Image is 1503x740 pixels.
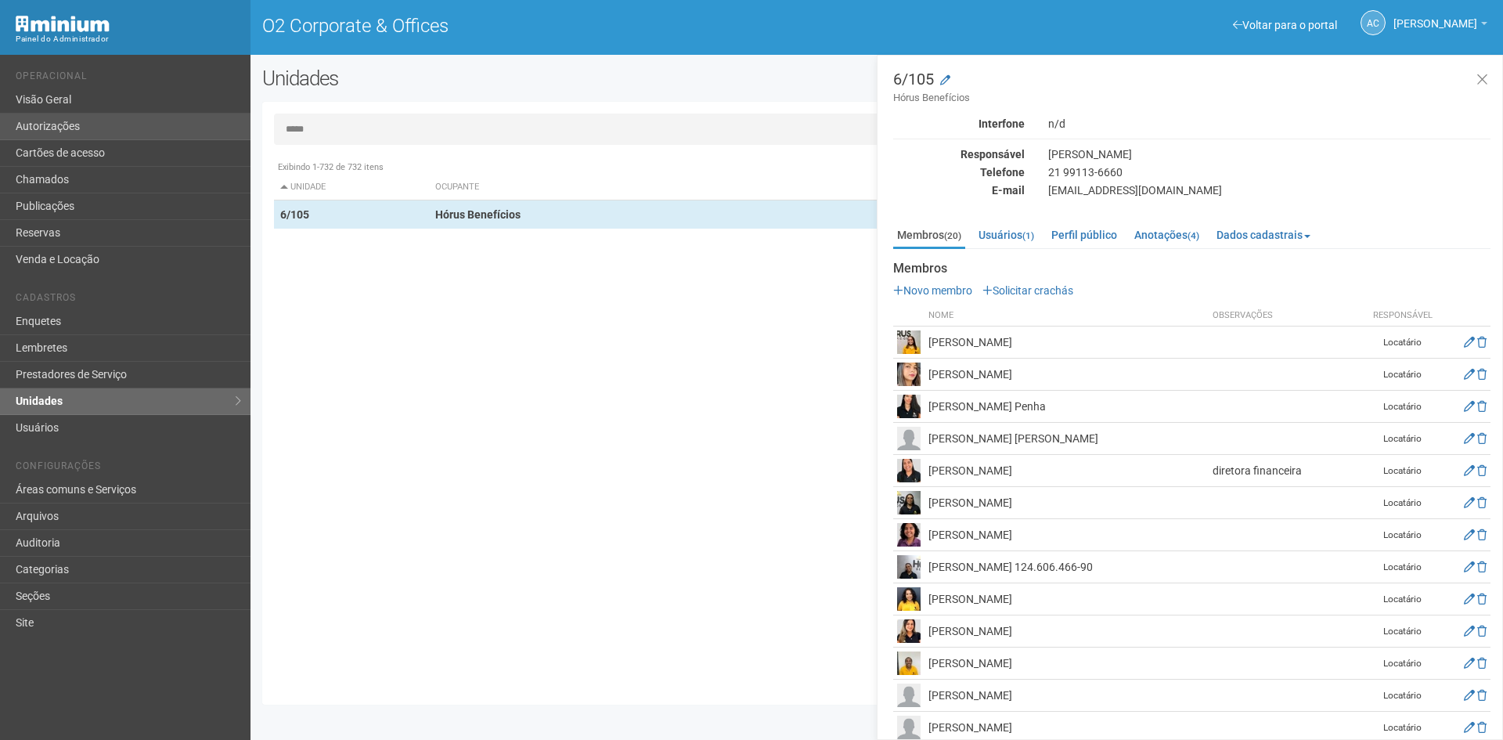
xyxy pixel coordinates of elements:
strong: Hórus Benefícios [435,208,521,221]
h3: 6/105 [893,71,1490,105]
li: Configurações [16,460,239,477]
td: Locatário [1364,551,1442,583]
a: Editar membro [1464,561,1475,573]
a: Excluir membro [1477,400,1487,413]
a: Excluir membro [1477,464,1487,477]
td: [PERSON_NAME] [925,583,1209,615]
a: Editar membro [1464,368,1475,381]
div: Telefone [881,165,1036,179]
td: [PERSON_NAME] [925,519,1209,551]
th: Ocupante: activate to sort column ascending [429,175,961,200]
img: user.png [897,555,921,579]
td: [PERSON_NAME] [925,615,1209,648]
a: Editar membro [1464,432,1475,445]
a: Editar membro [1464,496,1475,509]
td: Locatário [1364,680,1442,712]
a: Excluir membro [1477,721,1487,734]
li: Cadastros [16,292,239,309]
a: Excluir membro [1477,336,1487,348]
a: Modificar a unidade [940,73,950,88]
div: Painel do Administrador [16,32,239,46]
a: Solicitar crachás [982,284,1073,297]
div: n/d [1036,117,1502,131]
h2: Unidades [262,67,761,90]
img: user.png [897,652,921,675]
td: [PERSON_NAME] 124.606.466-90 [925,551,1209,583]
td: [PERSON_NAME] [925,648,1209,680]
div: Interfone [881,117,1036,131]
small: (1) [1022,230,1034,241]
img: user.png [897,427,921,450]
td: Locatário [1364,583,1442,615]
a: Excluir membro [1477,689,1487,702]
img: user.png [897,619,921,643]
img: user.png [897,491,921,514]
a: Excluir membro [1477,368,1487,381]
a: Excluir membro [1477,625,1487,637]
h1: O2 Corporate & Offices [262,16,865,36]
th: Nome [925,305,1209,327]
a: Dados cadastrais [1213,223,1314,247]
a: Voltar para o portal [1233,19,1337,31]
div: 21 99113-6660 [1036,165,1502,179]
img: user.png [897,363,921,386]
small: (4) [1188,230,1199,241]
td: [PERSON_NAME] [925,359,1209,391]
td: Locatário [1364,455,1442,487]
a: Novo membro [893,284,972,297]
a: Editar membro [1464,721,1475,734]
td: [PERSON_NAME] [925,455,1209,487]
div: E-mail [881,183,1036,197]
strong: Membros [893,262,1490,276]
small: (20) [944,230,961,241]
div: Responsável [881,147,1036,161]
th: Unidade: activate to sort column descending [274,175,429,200]
a: AC [1361,10,1386,35]
div: [EMAIL_ADDRESS][DOMAIN_NAME] [1036,183,1502,197]
div: [PERSON_NAME] [1036,147,1502,161]
small: Hórus Benefícios [893,91,1490,105]
a: Editar membro [1464,400,1475,413]
a: Perfil público [1047,223,1121,247]
strong: 6/105 [280,208,309,221]
img: user.png [897,684,921,707]
img: user.png [897,523,921,547]
img: user.png [897,330,921,354]
th: Responsável [1364,305,1442,327]
td: Locatário [1364,359,1442,391]
td: Locatário [1364,391,1442,423]
a: Excluir membro [1477,496,1487,509]
td: Locatário [1364,648,1442,680]
img: user.png [897,459,921,482]
a: Excluir membro [1477,593,1487,605]
a: Editar membro [1464,657,1475,670]
a: [PERSON_NAME] [1393,20,1487,32]
td: [PERSON_NAME] [925,327,1209,359]
td: [PERSON_NAME] [PERSON_NAME] [925,423,1209,455]
a: Excluir membro [1477,657,1487,670]
td: [PERSON_NAME] Penha [925,391,1209,423]
span: Ana Carla de Carvalho Silva [1393,2,1477,30]
a: Anotações(4) [1130,223,1203,247]
img: Minium [16,16,110,32]
td: [PERSON_NAME] [925,487,1209,519]
a: Membros(20) [893,223,965,249]
div: Exibindo 1-732 de 732 itens [274,161,1480,175]
a: Editar membro [1464,593,1475,605]
td: diretora financeira [1209,455,1364,487]
th: Observações [1209,305,1364,327]
img: user.png [897,395,921,418]
a: Editar membro [1464,464,1475,477]
td: Locatário [1364,327,1442,359]
a: Excluir membro [1477,561,1487,573]
td: Locatário [1364,615,1442,648]
a: Editar membro [1464,336,1475,348]
li: Operacional [16,70,239,87]
a: Editar membro [1464,529,1475,541]
a: Excluir membro [1477,529,1487,541]
a: Editar membro [1464,689,1475,702]
a: Excluir membro [1477,432,1487,445]
a: Usuários(1) [975,223,1038,247]
img: user.png [897,716,921,739]
img: user.png [897,587,921,611]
